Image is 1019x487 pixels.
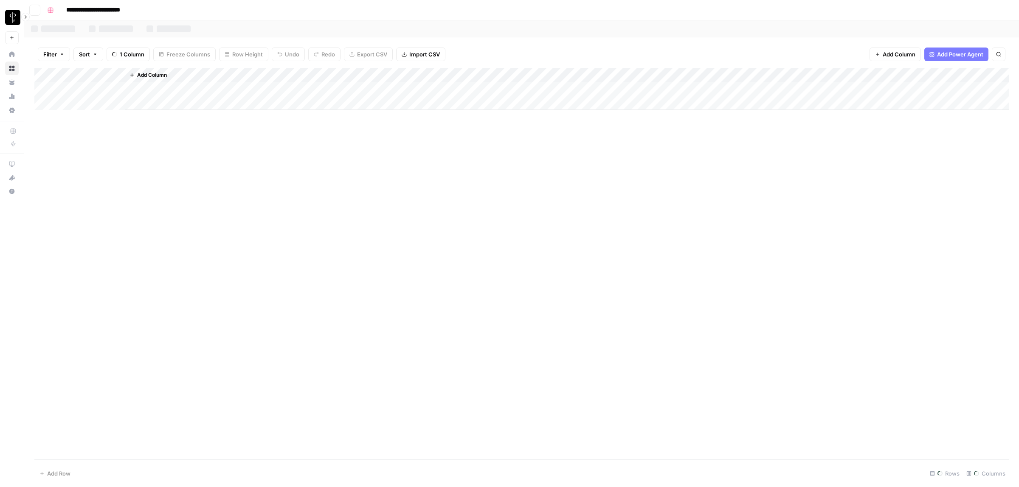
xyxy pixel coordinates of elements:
[6,171,18,184] div: What's new?
[5,76,19,89] a: Your Data
[34,467,76,480] button: Add Row
[285,50,299,59] span: Undo
[344,48,393,61] button: Export CSV
[321,50,335,59] span: Redo
[308,48,341,61] button: Redo
[137,71,167,79] span: Add Column
[924,48,988,61] button: Add Power Agent
[5,157,19,171] a: AirOps Academy
[963,467,1009,480] div: Columns
[409,50,440,59] span: Import CSV
[38,48,70,61] button: Filter
[396,48,445,61] button: Import CSV
[73,48,103,61] button: Sort
[153,48,216,61] button: Freeze Columns
[107,48,150,61] button: 1 Column
[79,50,90,59] span: Sort
[5,185,19,198] button: Help + Support
[232,50,263,59] span: Row Height
[5,7,19,28] button: Workspace: LP Production Workloads
[272,48,305,61] button: Undo
[126,70,170,81] button: Add Column
[937,50,983,59] span: Add Power Agent
[219,48,268,61] button: Row Height
[357,50,387,59] span: Export CSV
[5,90,19,103] a: Usage
[926,467,963,480] div: Rows
[883,50,915,59] span: Add Column
[5,104,19,117] a: Settings
[870,48,921,61] button: Add Column
[5,10,20,25] img: LP Production Workloads Logo
[5,62,19,75] a: Browse
[5,171,19,185] button: What's new?
[120,50,144,59] span: 1 Column
[166,50,210,59] span: Freeze Columns
[43,50,57,59] span: Filter
[47,469,70,478] span: Add Row
[5,48,19,61] a: Home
